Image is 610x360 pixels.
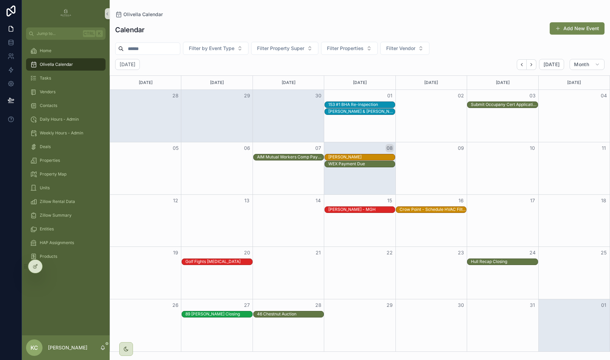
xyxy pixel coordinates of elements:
button: 27 [243,301,251,309]
button: Select Button [251,42,318,55]
div: [DATE] [182,76,251,89]
button: 29 [243,92,251,100]
a: Zillow Summary [26,209,106,221]
span: Olivella Calendar [123,11,163,18]
h2: [DATE] [120,61,135,68]
span: Ctrl [83,30,95,37]
div: [PERSON_NAME] & [PERSON_NAME] Move In - 125 #5 [328,109,395,114]
span: Filter Vendor [386,45,415,52]
a: Tasks [26,72,106,84]
button: 28 [171,92,180,100]
div: Crow Point - Schedule HVAC Filter Cleaning [400,206,466,213]
button: 14 [314,196,322,205]
div: [DATE] [111,76,180,89]
button: 09 [457,144,465,152]
button: 03 [528,92,537,100]
button: 01 [386,92,394,100]
button: 10 [528,144,537,152]
button: 25 [600,249,608,257]
h1: Calendar [115,25,145,35]
a: Olivella Calendar [115,11,163,18]
button: 11 [600,144,608,152]
button: 04 [600,92,608,100]
div: Ehrlich - Crow [328,154,362,160]
div: Golf Fights [MEDICAL_DATA] [185,259,241,264]
div: [DATE] [397,76,466,89]
span: KC [30,344,38,352]
button: 21 [314,249,322,257]
a: Units [26,182,106,194]
div: 46 Chestnut Auction [257,311,296,317]
span: Daily Hours - Admin [40,117,79,122]
div: scrollable content [22,40,110,272]
img: App logo [60,8,71,19]
a: Property Map [26,168,106,180]
span: Home [40,48,51,53]
div: [DATE] [468,76,537,89]
button: 02 [457,92,465,100]
div: Justin Love & Lydia Arvizu Move In - 125 #5 [328,108,395,115]
button: 30 [457,301,465,309]
a: Daily Hours - Admin [26,113,106,125]
div: WEX Payment Due [328,161,365,167]
button: 16 [457,196,465,205]
span: Filter Property Super [257,45,304,52]
button: Jump to...CtrlK [26,27,106,40]
span: Zillow Summary [40,213,72,218]
a: Entities [26,223,106,235]
a: Weekly Hours - Admin [26,127,106,139]
button: 19 [171,249,180,257]
span: Entities [40,226,54,232]
span: [DATE] [544,61,560,68]
div: [DATE] [254,76,323,89]
button: 08 [386,144,394,152]
button: 06 [243,144,251,152]
span: Zillow Rental Data [40,199,75,204]
a: HAP Assignments [26,237,106,249]
div: Hull Recap Closing [471,259,507,265]
button: Select Button [321,42,378,55]
button: 29 [386,301,394,309]
button: [DATE] [539,59,564,70]
div: Submit Occupany Cert Applications [471,102,537,107]
button: 07 [314,144,322,152]
a: Olivella Calendar [26,58,106,71]
div: Hull Recap Closing [471,259,507,264]
button: 17 [528,196,537,205]
button: Month [570,59,605,70]
button: 24 [528,249,537,257]
button: 15 [386,196,394,205]
a: Contacts [26,99,106,112]
span: Olivella Calendar [40,62,73,67]
span: Tasks [40,75,51,81]
button: Add New Event [550,22,605,35]
button: 31 [528,301,537,309]
button: 22 [386,249,394,257]
span: Property Map [40,171,66,177]
button: 13 [243,196,251,205]
div: Submit Occupany Cert Applications [471,101,537,108]
div: 89 Ann Vinal Closing [185,311,240,317]
span: Weekly Hours - Admin [40,130,83,136]
button: 18 [600,196,608,205]
button: 05 [171,144,180,152]
span: Products [40,254,57,259]
div: [DATE] [540,76,609,89]
span: Filter by Event Type [189,45,234,52]
button: 28 [314,301,322,309]
div: Keith - MGH [328,206,376,213]
button: 26 [171,301,180,309]
span: Jump to... [37,31,80,36]
span: Contacts [40,103,57,108]
a: Vendors [26,86,106,98]
div: [DATE] [325,76,394,89]
button: 12 [171,196,180,205]
div: Month View [110,75,610,352]
p: [PERSON_NAME] [48,344,87,351]
a: Products [26,250,106,263]
div: [PERSON_NAME] - MGH [328,207,376,212]
button: 23 [457,249,465,257]
span: Units [40,185,50,191]
button: 01 [600,301,608,309]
